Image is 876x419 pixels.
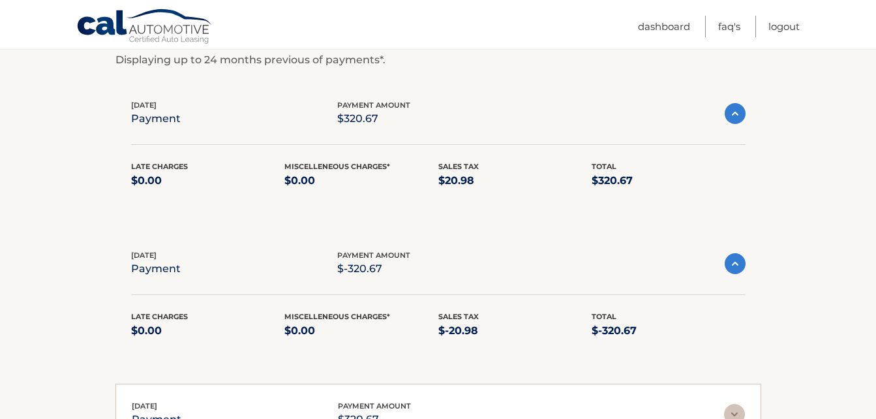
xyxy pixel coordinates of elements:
p: payment [131,110,181,128]
a: Cal Automotive [76,8,213,46]
p: $-320.67 [592,322,746,340]
span: Total [592,162,616,171]
span: payment amount [337,101,410,110]
a: FAQ's [718,16,740,37]
span: Miscelleneous Charges* [284,162,390,171]
span: [DATE] [132,401,157,411]
span: Total [592,312,616,321]
p: $0.00 [284,322,438,340]
span: [DATE] [131,101,157,110]
p: $0.00 [131,172,285,190]
a: Logout [768,16,800,37]
span: [DATE] [131,251,157,260]
p: Displaying up to 24 months previous of payments*. [115,52,761,68]
span: Sales Tax [438,162,479,171]
p: $0.00 [284,172,438,190]
p: $20.98 [438,172,592,190]
a: Dashboard [638,16,690,37]
span: Late Charges [131,312,188,321]
p: $0.00 [131,322,285,340]
img: accordion-active.svg [725,253,746,274]
p: $-320.67 [337,260,410,278]
span: payment amount [337,251,410,260]
p: $320.67 [337,110,410,128]
p: $320.67 [592,172,746,190]
span: payment amount [338,401,411,411]
span: Late Charges [131,162,188,171]
span: Miscelleneous Charges* [284,312,390,321]
p: payment [131,260,181,278]
span: Sales Tax [438,312,479,321]
img: accordion-active.svg [725,103,746,124]
p: $-20.98 [438,322,592,340]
